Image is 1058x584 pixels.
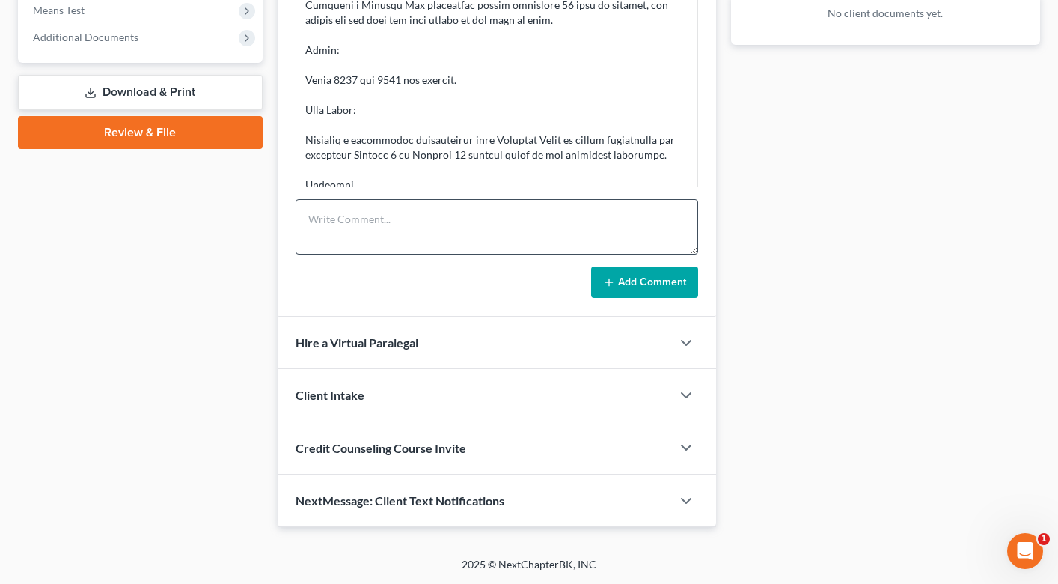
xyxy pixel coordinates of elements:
span: Hire a Virtual Paralegal [296,335,418,350]
a: Review & File [18,116,263,149]
span: Additional Documents [33,31,138,43]
span: 1 [1038,533,1050,545]
span: Client Intake [296,388,364,402]
p: No client documents yet. [743,6,1028,21]
div: 2025 © NextChapterBK, INC [103,557,955,584]
button: Add Comment [591,267,698,298]
iframe: Intercom live chat [1007,533,1043,569]
a: Download & Print [18,75,263,110]
span: Means Test [33,4,85,16]
span: Credit Counseling Course Invite [296,441,466,455]
span: NextMessage: Client Text Notifications [296,493,504,508]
